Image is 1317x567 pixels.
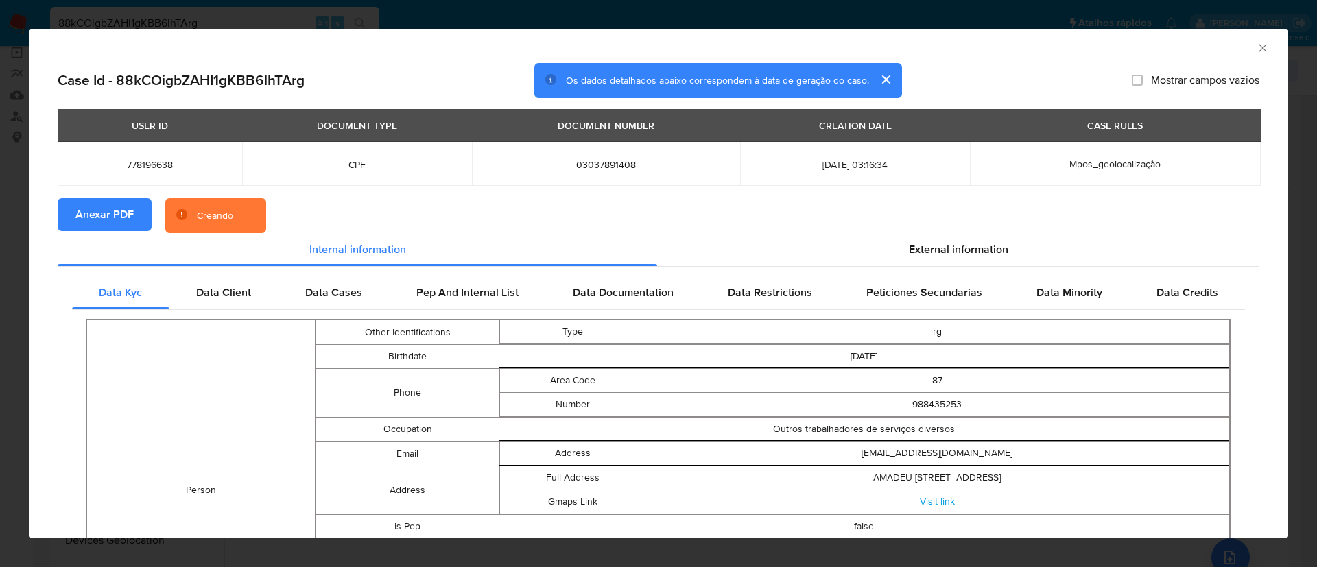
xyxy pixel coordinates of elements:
[75,200,134,230] span: Anexar PDF
[58,71,305,89] h2: Case Id - 88kCOigbZAHI1gKBB6lhTArg
[99,285,142,300] span: Data Kyc
[645,442,1229,466] td: [EMAIL_ADDRESS][DOMAIN_NAME]
[74,158,226,171] span: 778196638
[1036,285,1102,300] span: Data Minority
[1151,73,1259,87] span: Mostrar campos vazios
[920,494,955,508] a: Visit link
[645,466,1229,490] td: AMADEU [STREET_ADDRESS]
[416,285,519,300] span: Pep And Internal List
[1132,75,1143,86] input: Mostrar campos vazios
[123,114,176,137] div: USER ID
[869,63,902,96] button: cerrar
[309,114,405,137] div: DOCUMENT TYPE
[645,320,1229,344] td: rg
[316,442,499,466] td: Email
[499,442,645,466] td: Address
[72,276,1245,309] div: Detailed internal info
[309,241,406,257] span: Internal information
[573,285,674,300] span: Data Documentation
[316,418,499,442] td: Occupation
[316,345,499,369] td: Birthdate
[58,198,152,231] button: Anexar PDF
[196,285,251,300] span: Data Client
[58,233,1259,266] div: Detailed info
[909,241,1008,257] span: External information
[499,393,645,417] td: Number
[499,490,645,514] td: Gmaps Link
[499,515,1229,539] td: false
[728,285,812,300] span: Data Restrictions
[499,369,645,393] td: Area Code
[866,285,982,300] span: Peticiones Secundarias
[1256,41,1268,53] button: Fechar a janela
[1079,114,1151,137] div: CASE RULES
[316,466,499,515] td: Address
[549,114,663,137] div: DOCUMENT NUMBER
[197,209,233,223] div: Creando
[645,369,1229,393] td: 87
[29,29,1288,538] div: closure-recommendation-modal
[316,369,499,418] td: Phone
[305,285,362,300] span: Data Cases
[488,158,724,171] span: 03037891408
[499,466,645,490] td: Full Address
[1069,157,1161,171] span: Mpos_geolocalização
[645,393,1229,417] td: 988435253
[316,515,499,539] td: Is Pep
[316,320,499,345] td: Other Identifications
[757,158,953,171] span: [DATE] 03:16:34
[811,114,900,137] div: CREATION DATE
[499,345,1229,369] td: [DATE]
[259,158,455,171] span: CPF
[566,73,869,87] span: Os dados detalhados abaixo correspondem à data de geração do caso.
[1156,285,1218,300] span: Data Credits
[499,418,1229,442] td: Outros trabalhadores de serviços diversos
[499,320,645,344] td: Type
